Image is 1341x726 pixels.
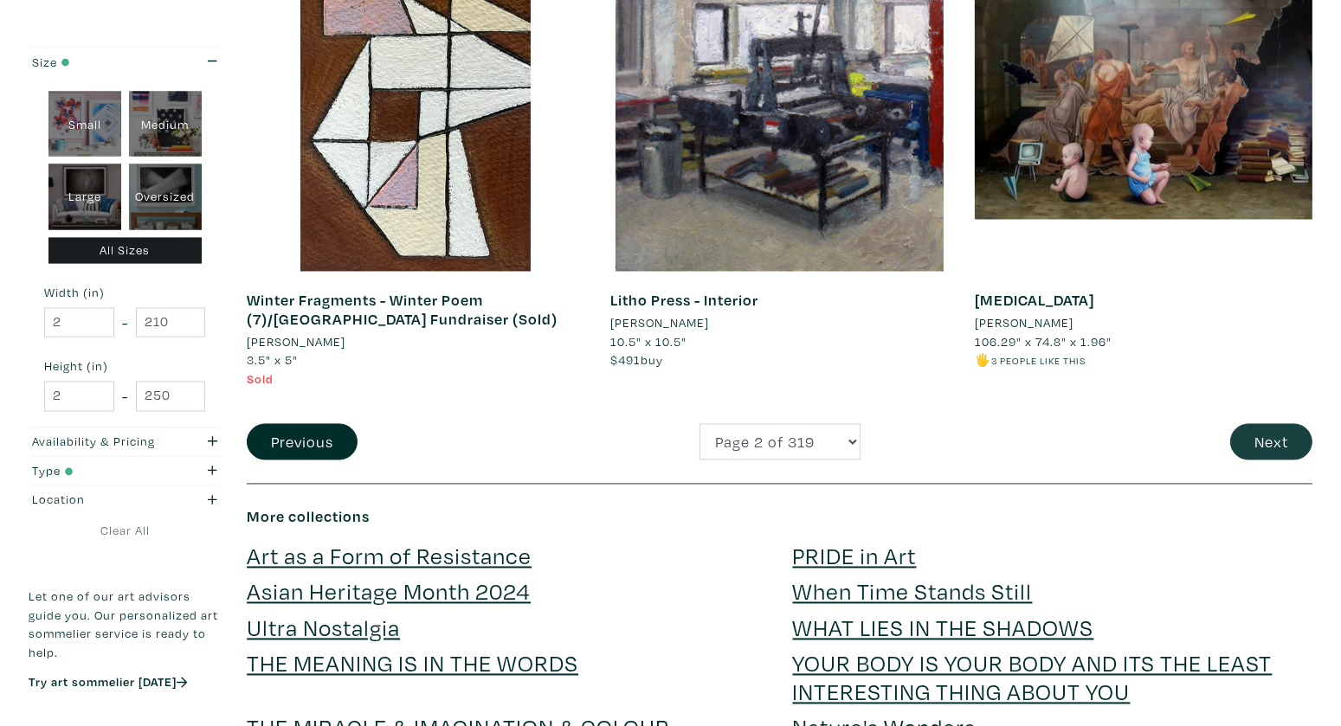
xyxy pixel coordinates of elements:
div: Oversized [129,164,202,230]
a: YOUR BODY IS YOUR BODY AND ITS THE LEAST INTERESTING THING ABOUT YOU [793,648,1273,706]
a: Winter Fragments - Winter Poem (7)/[GEOGRAPHIC_DATA] Fundraiser (Sold) [247,291,558,330]
a: WHAT LIES IN THE SHADOWS [793,613,1094,643]
small: 3 people like this [991,355,1086,368]
span: 10.5" x 10.5" [610,334,687,350]
a: [PERSON_NAME] [247,333,584,352]
div: Size [33,53,164,72]
div: All Sizes [48,238,202,265]
a: [PERSON_NAME] [610,314,948,333]
li: 🖐️ [975,351,1312,370]
button: Previous [247,424,358,461]
a: Ultra Nostalgia [247,613,400,643]
a: [MEDICAL_DATA] [975,291,1094,311]
p: Let one of our art advisors guide you. Our personalized art sommelier service is ready to help. [29,588,221,662]
button: Next [1230,424,1312,461]
span: $491 [610,352,641,369]
a: PRIDE in Art [793,541,917,571]
span: - [122,385,128,408]
button: Size [29,48,221,76]
a: THE MEANING IS IN THE WORDS [247,648,578,678]
li: [PERSON_NAME] [975,314,1073,333]
button: Type [29,457,221,485]
small: Height (in) [44,361,205,373]
div: Large [48,164,121,230]
li: [PERSON_NAME] [610,314,709,333]
a: Asian Heritage Month 2024 [247,576,531,607]
a: Art as a Form of Resistance [247,541,532,571]
div: Small [48,92,121,157]
div: Type [33,462,164,481]
span: 106.29" x 74.8" x 1.96" [975,334,1112,350]
a: Clear All [29,522,221,541]
a: [PERSON_NAME] [975,314,1312,333]
span: 3.5" x 5" [247,352,298,369]
a: When Time Stands Still [793,576,1033,607]
li: [PERSON_NAME] [247,333,345,352]
span: - [122,312,128,335]
a: Try art sommelier [DATE] [29,674,188,691]
small: Width (in) [44,287,205,299]
div: Medium [129,92,202,157]
span: buy [610,352,663,369]
h6: More collections [247,508,1312,527]
button: Location [29,486,221,515]
a: Litho Press - Interior [610,291,758,311]
div: Location [33,491,164,510]
button: Availability & Pricing [29,428,221,457]
div: Availability & Pricing [33,433,164,452]
span: Sold [247,371,274,388]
